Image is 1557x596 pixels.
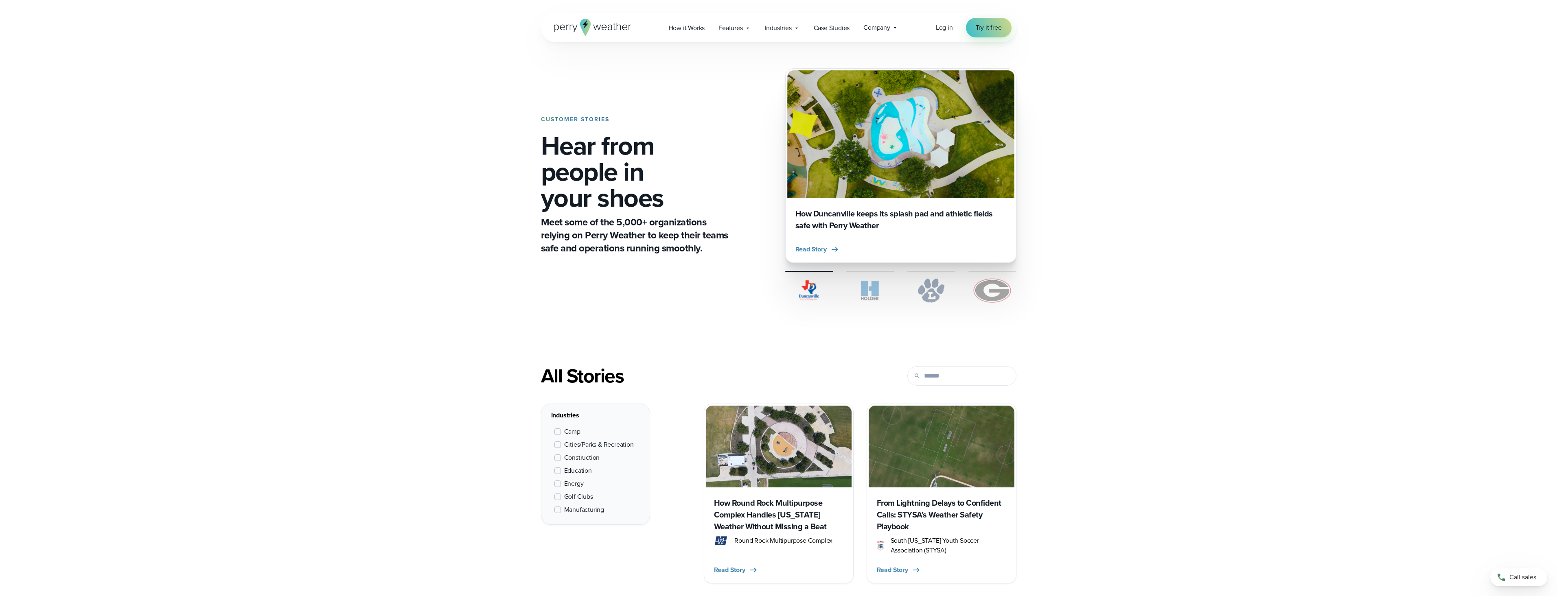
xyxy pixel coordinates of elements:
span: Read Story [714,565,745,575]
a: Duncanville Splash Pad How Duncanville keeps its splash pad and athletic fields safe with Perry W... [785,68,1016,263]
img: Holder.svg [846,278,894,303]
div: slideshow [785,68,1016,263]
a: Case Studies [807,20,857,36]
span: South [US_STATE] Youth Soccer Association (STYSA) [891,536,1006,555]
span: Log in [936,23,953,32]
strong: CUSTOMER STORIES [541,115,609,124]
span: Cities/Parks & Recreation [564,440,634,450]
div: Industries [551,410,640,420]
h3: How Round Rock Multipurpose Complex Handles [US_STATE] Weather Without Missing a Beat [714,497,843,533]
span: Energy [564,479,584,489]
span: Camp [564,427,580,437]
span: Round Rock Multipurpose Complex [734,536,832,546]
button: Read Story [877,565,921,575]
a: Round Rock Complex How Round Rock Multipurpose Complex Handles [US_STATE] Weather Without Missing... [704,404,854,583]
span: Try it free [976,23,1002,33]
a: How it Works [662,20,712,36]
button: Read Story [714,565,758,575]
a: Try it free [966,18,1012,37]
span: Read Story [795,245,827,254]
span: Manufacturing [564,505,604,515]
div: All Stories [541,365,854,387]
span: Construction [564,453,600,463]
h3: How Duncanville keeps its splash pad and athletic fields safe with Perry Weather [795,208,1006,231]
img: round rock [714,536,728,546]
h3: From Lightning Delays to Confident Calls: STYSA’s Weather Safety Playbook [877,497,1006,533]
span: Industries [765,23,792,33]
button: Read Story [795,245,840,254]
img: Round Rock Complex [706,406,852,487]
img: STYSA [877,541,884,550]
span: Read Story [877,565,908,575]
div: 1 of 4 [785,68,1016,263]
a: Log in [936,23,953,33]
a: From Lightning Delays to Confident Calls: STYSA’s Weather Safety Playbook STYSA South [US_STATE] ... [867,404,1016,583]
img: Duncanville Splash Pad [787,70,1014,198]
h1: Hear from people in your shoes [541,133,731,211]
span: Features [718,23,742,33]
span: Education [564,466,592,476]
span: How it Works [669,23,705,33]
img: City of Duncanville Logo [785,278,833,303]
a: Call sales [1490,568,1547,586]
span: Golf Clubs [564,492,593,502]
span: Company [863,23,890,33]
span: Call sales [1509,572,1536,582]
span: Case Studies [814,23,850,33]
p: Meet some of the 5,000+ organizations relying on Perry Weather to keep their teams safe and opera... [541,216,731,255]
